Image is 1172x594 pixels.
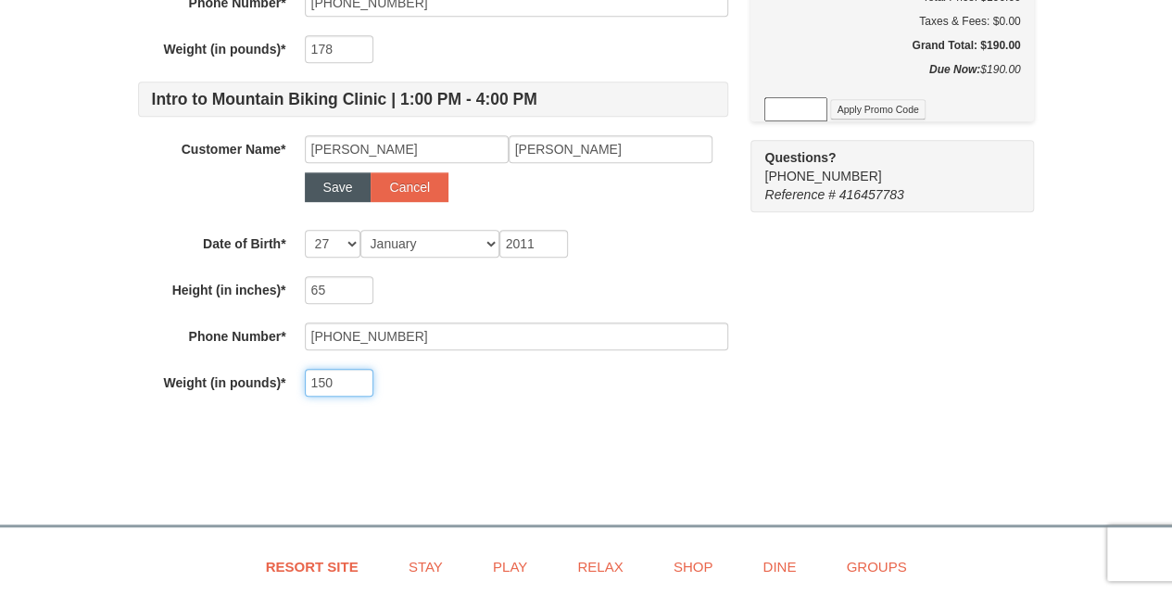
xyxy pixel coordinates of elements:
[138,82,728,117] h4: Intro to Mountain Biking Clinic | 1:00 PM - 4:00 PM
[764,12,1020,31] div: Taxes & Fees: $0.00
[764,150,836,165] strong: Questions?
[764,148,1001,183] span: [PHONE_NUMBER]
[509,135,712,163] input: Last Name
[739,546,819,588] a: Dine
[182,142,286,157] strong: Customer Name*
[164,375,286,390] strong: Weight (in pounds)*
[499,230,568,258] input: YYYY
[305,135,509,163] input: First Name
[839,187,904,202] span: 416457783
[470,546,550,588] a: Play
[371,172,448,202] button: Cancel
[764,36,1020,55] h5: Grand Total: $190.00
[188,329,285,344] strong: Phone Number*
[764,187,835,202] span: Reference #
[650,546,737,588] a: Shop
[203,236,285,251] strong: Date of Birth*
[929,63,980,76] strong: Due Now:
[243,546,382,588] a: Resort Site
[385,546,466,588] a: Stay
[554,546,646,588] a: Relax
[823,546,929,588] a: Groups
[305,172,372,202] button: Save
[172,283,286,297] strong: Height (in inches)*
[764,60,1020,97] div: $190.00
[164,42,286,57] strong: Weight (in pounds)*
[830,99,925,120] button: Apply Promo Code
